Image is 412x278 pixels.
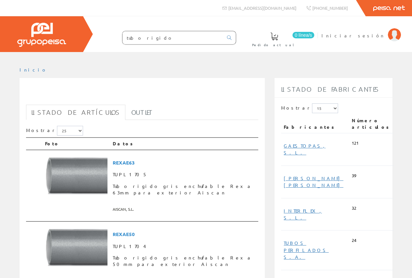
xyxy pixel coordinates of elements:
span: 32 [352,205,356,211]
a: Iniciar sesión [321,27,401,33]
a: INTERFLEX, S.L. [284,208,322,220]
select: Mostrar [312,103,338,113]
a: Outlet [126,105,158,120]
img: Foto artículo Tubo rigido gris enchufable Rexa 50mm para exterior Aiscan (192x115.71428571429) [45,228,107,266]
label: Mostrar [26,126,83,136]
span: REXAE50 [113,228,256,240]
span: Pedido actual [252,42,296,48]
span: 39 [352,173,356,179]
label: Mostrar [281,103,338,113]
span: Iniciar sesión [321,32,385,39]
th: Foto [42,138,110,150]
span: TUPL1705 [113,169,256,180]
select: Mostrar [57,126,83,136]
span: REXAE63 [113,157,256,169]
img: Foto artículo Tubo rigido gris enchufable Rexa 63mm para exterior Aiscan (192x115.71428571429) [45,157,107,194]
span: 121 [352,140,359,146]
span: Tubo rigido gris enchufable Rexa 50mm para exterior Aiscan [113,252,256,270]
span: Listado de fabricantes [281,85,379,93]
th: Fabricantes [281,115,349,133]
span: TUPL1704 [113,241,256,252]
th: Datos [110,138,258,150]
a: [PERSON_NAME] [PERSON_NAME] [284,175,343,188]
a: Inicio [20,67,47,73]
h1: tubo rigido [26,88,258,101]
span: [EMAIL_ADDRESS][DOMAIN_NAME] [228,5,296,11]
span: Tubo rigido gris enchufable Rexa 63mm para exterior Aiscan [113,180,256,199]
a: TUBOS PERFILADOS S.A. [284,240,329,260]
th: Número artículos [349,115,394,133]
span: 0 línea/s [292,32,314,38]
a: Listado de artículos [26,105,125,120]
span: 24 [352,237,356,244]
input: Buscar ... [122,31,223,44]
span: AISCAN, S.L. [113,204,256,215]
span: [PHONE_NUMBER] [312,5,348,11]
a: GAESTOPAS, S.L. [284,143,325,155]
img: Grupo Peisa [17,23,66,47]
